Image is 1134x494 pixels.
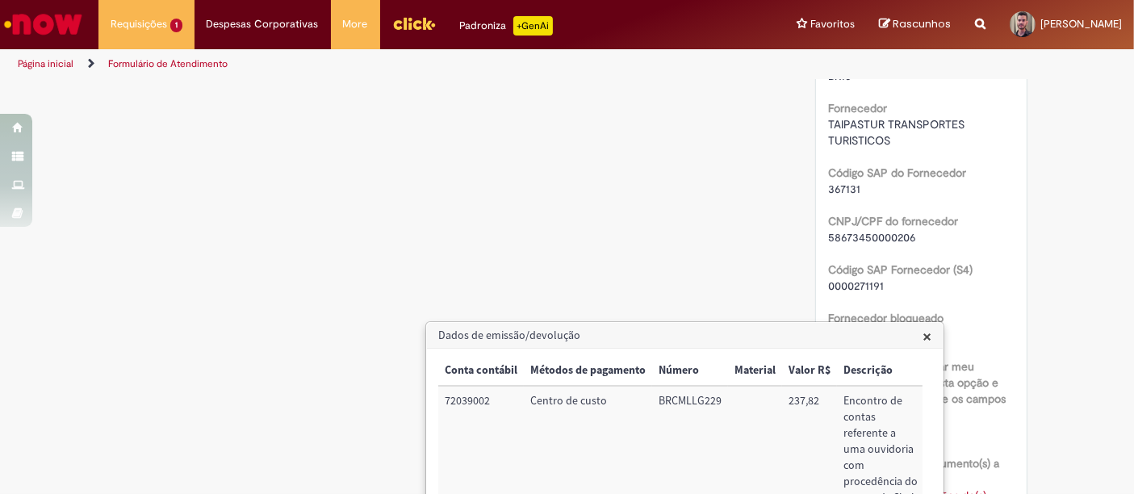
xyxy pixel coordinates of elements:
[828,262,973,277] b: Código SAP Fornecedor (S4)
[828,214,958,228] b: CNPJ/CPF do fornecedor
[438,356,524,386] th: Conta contábil
[18,57,73,70] a: Página inicial
[782,356,837,386] th: Valor R$
[923,328,931,345] button: Close
[828,101,887,115] b: Fornecedor
[1040,17,1122,31] span: [PERSON_NAME]
[893,16,951,31] span: Rascunhos
[923,325,931,347] span: ×
[810,16,855,32] span: Favoritos
[460,16,553,36] div: Padroniza
[828,165,966,180] b: Código SAP do Fornecedor
[828,69,852,83] span: BR16
[828,117,968,148] span: TAIPASTUR TRANSPORTES TURISTICOS
[111,16,167,32] span: Requisições
[828,230,916,245] span: 58673450000206
[728,356,782,386] th: Material
[12,49,744,79] ul: Trilhas de página
[108,57,228,70] a: Formulário de Atendimento
[207,16,319,32] span: Despesas Corporativas
[343,16,368,32] span: More
[524,356,652,386] th: Métodos de pagamento
[828,311,944,325] b: Fornecedor bloqueado
[652,356,728,386] th: Número
[392,11,436,36] img: click_logo_yellow_360x200.png
[170,19,182,32] span: 1
[879,17,951,32] a: Rascunhos
[427,323,943,349] h3: Dados de emissão/devolução
[837,356,926,386] th: Descrição
[828,182,860,196] span: 367131
[2,8,85,40] img: ServiceNow
[828,278,884,293] span: 0000271191
[513,16,553,36] p: +GenAi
